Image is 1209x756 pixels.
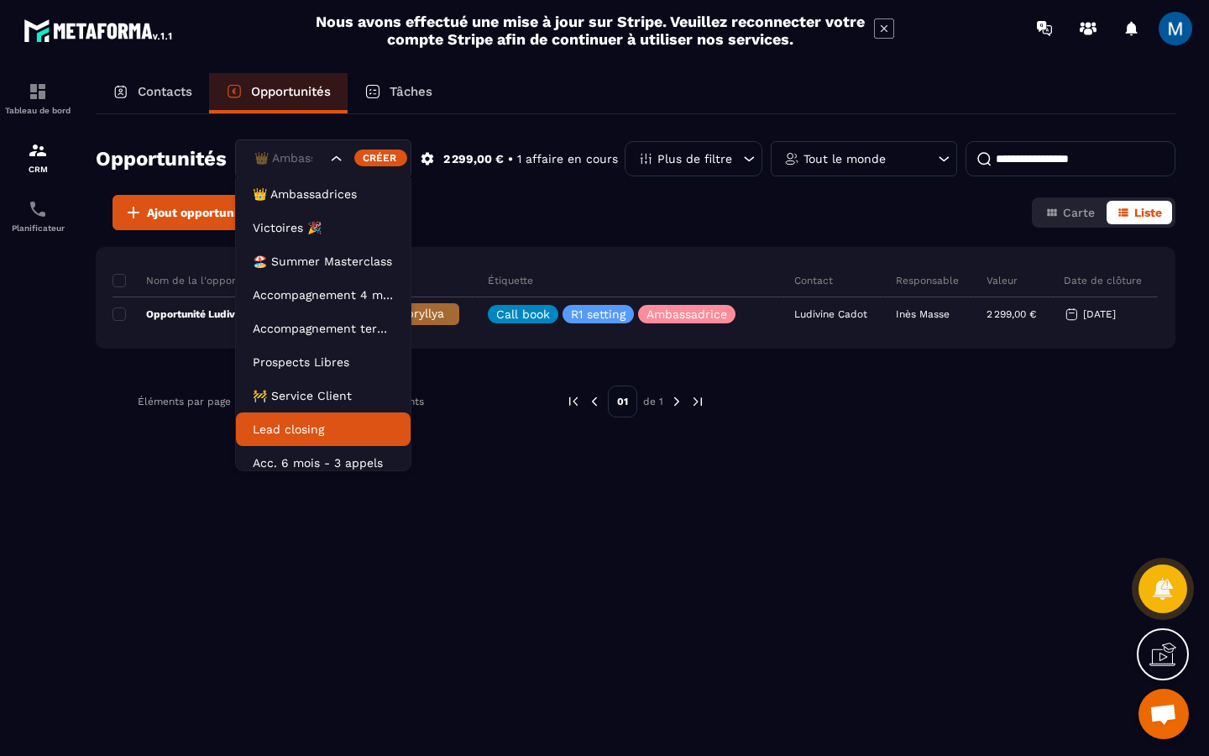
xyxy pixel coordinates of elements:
[251,84,331,99] p: Opportunités
[4,106,71,115] p: Tableau de bord
[896,274,959,287] p: Responsable
[496,308,550,320] p: Call book
[138,84,192,99] p: Contacts
[253,387,394,404] p: 🚧 Service Client
[113,195,260,230] button: Ajout opportunité
[235,139,411,178] div: Search for option
[1064,274,1142,287] p: Date de clôture
[803,153,886,165] p: Tout le monde
[1083,308,1116,320] p: [DATE]
[443,151,504,167] p: 2 299,00 €
[354,150,407,166] div: Créer
[657,153,732,165] p: Plus de filtre
[566,394,581,409] img: prev
[24,15,175,45] img: logo
[488,274,533,287] p: Étiquette
[253,354,394,370] p: Prospects Libres
[508,151,513,167] p: •
[4,165,71,174] p: CRM
[587,394,602,409] img: prev
[315,13,866,48] h2: Nous avons effectué une mise à jour sur Stripe. Veuillez reconnecter votre compte Stripe afin de ...
[987,308,1036,320] p: 2 299,00 €
[28,140,48,160] img: formation
[390,84,432,99] p: Tâches
[646,308,727,320] p: Ambassadrice
[28,199,48,219] img: scheduler
[794,274,833,287] p: Contact
[1138,689,1189,739] a: Ouvrir le chat
[1063,206,1095,219] span: Carte
[4,186,71,245] a: schedulerschedulerPlanificateur
[608,386,637,417] p: 01
[96,142,227,176] h2: Opportunités
[391,307,444,320] span: Appryllya
[138,396,231,407] p: Éléments par page
[253,253,394,270] p: 🏖️ Summer Masterclass
[253,219,394,236] p: Victoires 🎉
[669,394,684,409] img: next
[253,286,394,303] p: Accompagnement 4 mois
[517,151,618,167] p: 1 affaire en cours
[1035,201,1105,224] button: Carte
[4,69,71,128] a: formationformationTableau de bord
[209,73,348,113] a: Opportunités
[571,308,625,320] p: R1 setting
[147,204,249,221] span: Ajout opportunité
[690,394,705,409] img: next
[253,421,394,438] p: Lead closing
[4,128,71,186] a: formationformationCRM
[113,274,264,287] p: Nom de la l'opportunité
[253,186,394,202] p: 👑 Ambassadrices
[987,274,1018,287] p: Valeur
[643,395,663,408] p: de 1
[4,223,71,233] p: Planificateur
[896,308,950,320] p: Inès Masse
[253,454,394,471] p: Acc. 6 mois - 3 appels
[348,73,449,113] a: Tâches
[250,150,327,168] input: Search for option
[96,73,209,113] a: Contacts
[253,320,394,337] p: Accompagnement terminé
[28,81,48,102] img: formation
[1134,206,1162,219] span: Liste
[113,307,281,321] p: Opportunité Ludivine Cadot
[1107,201,1172,224] button: Liste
